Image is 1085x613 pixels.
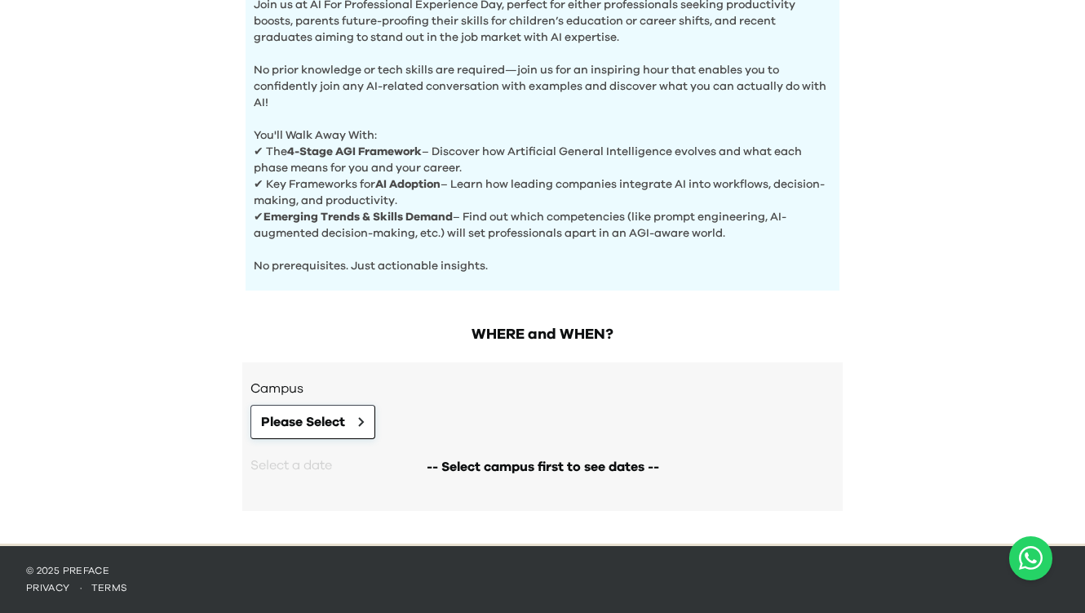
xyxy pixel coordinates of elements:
[263,211,453,223] b: Emerging Trends & Skills Demand
[254,144,831,176] p: ✔ The – Discover how Artificial General Intelligence evolves and what each phase means for you an...
[26,564,1059,577] p: © 2025 Preface
[250,379,835,398] h3: Campus
[1009,536,1052,580] button: Open WhatsApp chat
[254,242,831,274] p: No prerequisites. Just actionable insights.
[26,583,70,593] a: privacy
[261,412,345,432] span: Please Select
[254,111,831,144] p: You'll Walk Away With:
[254,209,831,242] p: ✔ – Find out which competencies (like prompt engineering, AI-augmented decision-making, etc.) wil...
[70,583,91,593] span: ·
[254,176,831,209] p: ✔ Key Frameworks for – Learn how leading companies integrate AI into workflows, decision-making, ...
[1009,536,1052,580] a: Chat with us on WhatsApp
[254,46,831,111] p: No prior knowledge or tech skills are required—join us for an inspiring hour that enables you to ...
[91,583,128,593] a: terms
[427,457,659,477] span: -- Select campus first to see dates --
[250,405,375,439] button: Please Select
[242,323,843,346] h2: WHERE and WHEN?
[375,179,441,190] b: AI Adoption
[287,146,422,158] b: 4-Stage AGI Framework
